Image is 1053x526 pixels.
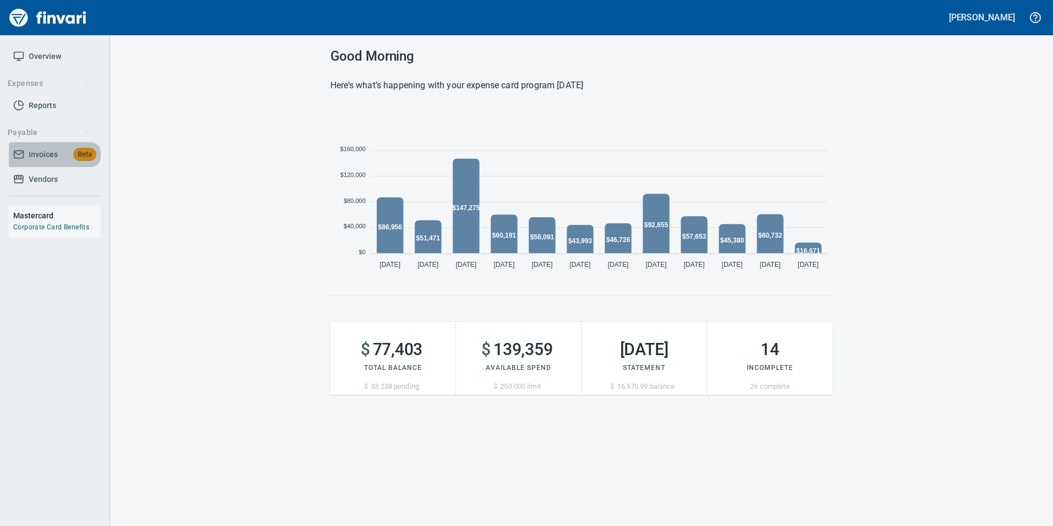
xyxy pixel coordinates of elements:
[760,261,781,269] tspan: [DATE]
[949,12,1015,23] h5: [PERSON_NAME]
[9,44,101,69] a: Overview
[340,146,366,152] tspan: $160,000
[29,50,61,63] span: Overview
[493,261,514,269] tspan: [DATE]
[9,142,101,167] a: InvoicesBeta
[379,261,400,269] tspan: [DATE]
[29,148,58,162] span: Invoices
[608,261,629,269] tspan: [DATE]
[417,261,438,269] tspan: [DATE]
[9,167,101,192] a: Vendors
[330,49,833,64] h3: Good Morning
[9,93,101,118] a: Reports
[344,223,366,229] tspan: $40,000
[8,77,91,90] span: Expenses
[569,261,590,269] tspan: [DATE]
[13,210,101,222] h6: Mastercard
[798,261,819,269] tspan: [DATE]
[722,261,743,269] tspan: [DATE]
[73,148,96,161] span: Beta
[7,4,89,31] img: Finvari
[946,9,1018,26] button: [PERSON_NAME]
[646,261,667,269] tspan: [DATE]
[330,78,833,93] h6: Here’s what’s happening with your expense card program [DATE]
[455,261,476,269] tspan: [DATE]
[340,171,366,178] tspan: $120,000
[359,249,366,255] tspan: $0
[3,73,95,94] button: Expenses
[29,173,58,186] span: Vendors
[684,261,705,269] tspan: [DATE]
[531,261,552,269] tspan: [DATE]
[8,126,91,139] span: Payable
[29,99,56,112] span: Reports
[344,197,366,204] tspan: $80,000
[13,223,89,231] a: Corporate Card Benefits
[3,122,95,143] button: Payable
